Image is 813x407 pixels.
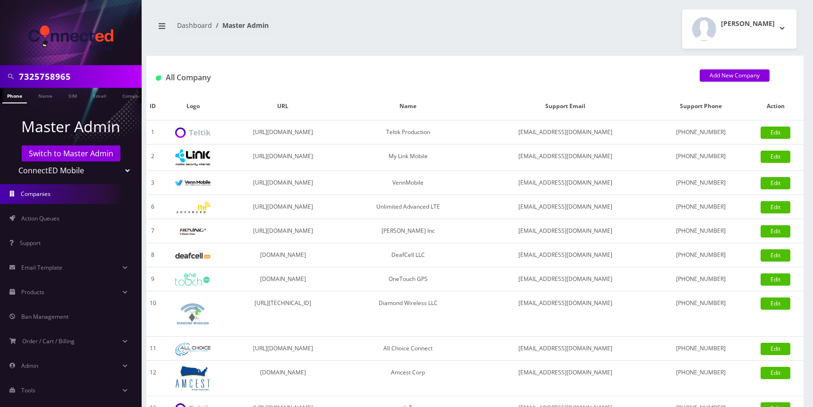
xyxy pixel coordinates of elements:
button: [PERSON_NAME] [682,9,796,49]
td: [DOMAIN_NAME] [226,361,339,396]
td: [EMAIL_ADDRESS][DOMAIN_NAME] [477,219,654,243]
a: Phone [2,88,27,103]
li: Master Admin [212,20,269,30]
span: Support [20,239,41,247]
td: DeafCell LLC [339,243,477,267]
th: Logo [160,93,227,120]
th: Support Phone [654,93,747,120]
h1: All Company [156,73,686,82]
td: [PHONE_NUMBER] [654,361,747,396]
a: Edit [761,343,790,355]
td: 10 [146,291,160,337]
td: [PHONE_NUMBER] [654,243,747,267]
td: [PHONE_NUMBER] [654,171,747,195]
img: Diamond Wireless LLC [175,296,211,331]
td: [PHONE_NUMBER] [654,337,747,361]
td: [URL][DOMAIN_NAME] [226,195,339,219]
a: Edit [761,273,790,286]
td: OneTouch GPS [339,267,477,291]
td: [EMAIL_ADDRESS][DOMAIN_NAME] [477,361,654,396]
a: Company [118,88,149,102]
a: Edit [761,367,790,379]
img: All Company [156,76,161,81]
a: Dashboard [177,21,212,30]
td: [EMAIL_ADDRESS][DOMAIN_NAME] [477,267,654,291]
th: ID [146,93,160,120]
td: [URL][DOMAIN_NAME] [226,171,339,195]
td: [PHONE_NUMBER] [654,144,747,171]
td: 8 [146,243,160,267]
td: My Link Mobile [339,144,477,171]
td: [URL][TECHNICAL_ID] [226,291,339,337]
td: [PHONE_NUMBER] [654,120,747,144]
td: Teltik Production [339,120,477,144]
td: [DOMAIN_NAME] [226,243,339,267]
input: Search in Company [19,68,139,85]
td: [URL][DOMAIN_NAME] [226,120,339,144]
td: [EMAIL_ADDRESS][DOMAIN_NAME] [477,195,654,219]
td: [URL][DOMAIN_NAME] [226,337,339,361]
span: Products [21,288,44,296]
td: 1 [146,120,160,144]
img: ConnectED Mobile [28,25,113,51]
a: Email [88,88,111,102]
img: Rexing Inc [175,227,211,236]
td: 9 [146,267,160,291]
span: Companies [21,190,51,198]
a: Edit [761,201,790,213]
a: Edit [761,177,790,189]
a: Add New Company [700,69,770,82]
th: URL [226,93,339,120]
td: 3 [146,171,160,195]
a: Switch to Master Admin [22,145,120,161]
td: [EMAIL_ADDRESS][DOMAIN_NAME] [477,120,654,144]
td: 6 [146,195,160,219]
a: Edit [761,225,790,237]
th: Name [339,93,477,120]
span: Admin [21,362,38,370]
td: Amcest Corp [339,361,477,396]
td: 12 [146,361,160,396]
td: 2 [146,144,160,171]
span: Action Queues [21,214,59,222]
img: VennMobile [175,180,211,187]
a: Edit [761,151,790,163]
img: Unlimited Advanced LTE [175,202,211,213]
td: [PHONE_NUMBER] [654,291,747,337]
td: All Choice Connect [339,337,477,361]
a: Edit [761,127,790,139]
span: Tools [21,386,35,394]
img: My Link Mobile [175,149,211,166]
td: VennMobile [339,171,477,195]
img: DeafCell LLC [175,253,211,259]
img: Amcest Corp [175,365,211,391]
h2: [PERSON_NAME] [721,20,775,28]
td: [DOMAIN_NAME] [226,267,339,291]
td: [EMAIL_ADDRESS][DOMAIN_NAME] [477,243,654,267]
td: [PHONE_NUMBER] [654,195,747,219]
td: Diamond Wireless LLC [339,291,477,337]
a: Edit [761,297,790,310]
td: 7 [146,219,160,243]
td: [EMAIL_ADDRESS][DOMAIN_NAME] [477,337,654,361]
img: All Choice Connect [175,343,211,356]
a: Edit [761,249,790,262]
td: Unlimited Advanced LTE [339,195,477,219]
td: [PHONE_NUMBER] [654,219,747,243]
a: Name [34,88,57,102]
td: [EMAIL_ADDRESS][DOMAIN_NAME] [477,171,654,195]
td: [EMAIL_ADDRESS][DOMAIN_NAME] [477,291,654,337]
td: [URL][DOMAIN_NAME] [226,144,339,171]
td: 11 [146,337,160,361]
th: Support Email [477,93,654,120]
span: Order / Cart / Billing [22,337,75,345]
td: [PHONE_NUMBER] [654,267,747,291]
td: [URL][DOMAIN_NAME] [226,219,339,243]
img: OneTouch GPS [175,273,211,286]
span: Email Template [21,263,62,271]
img: Teltik Production [175,127,211,138]
nav: breadcrumb [153,16,468,42]
td: [PERSON_NAME] Inc [339,219,477,243]
td: [EMAIL_ADDRESS][DOMAIN_NAME] [477,144,654,171]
